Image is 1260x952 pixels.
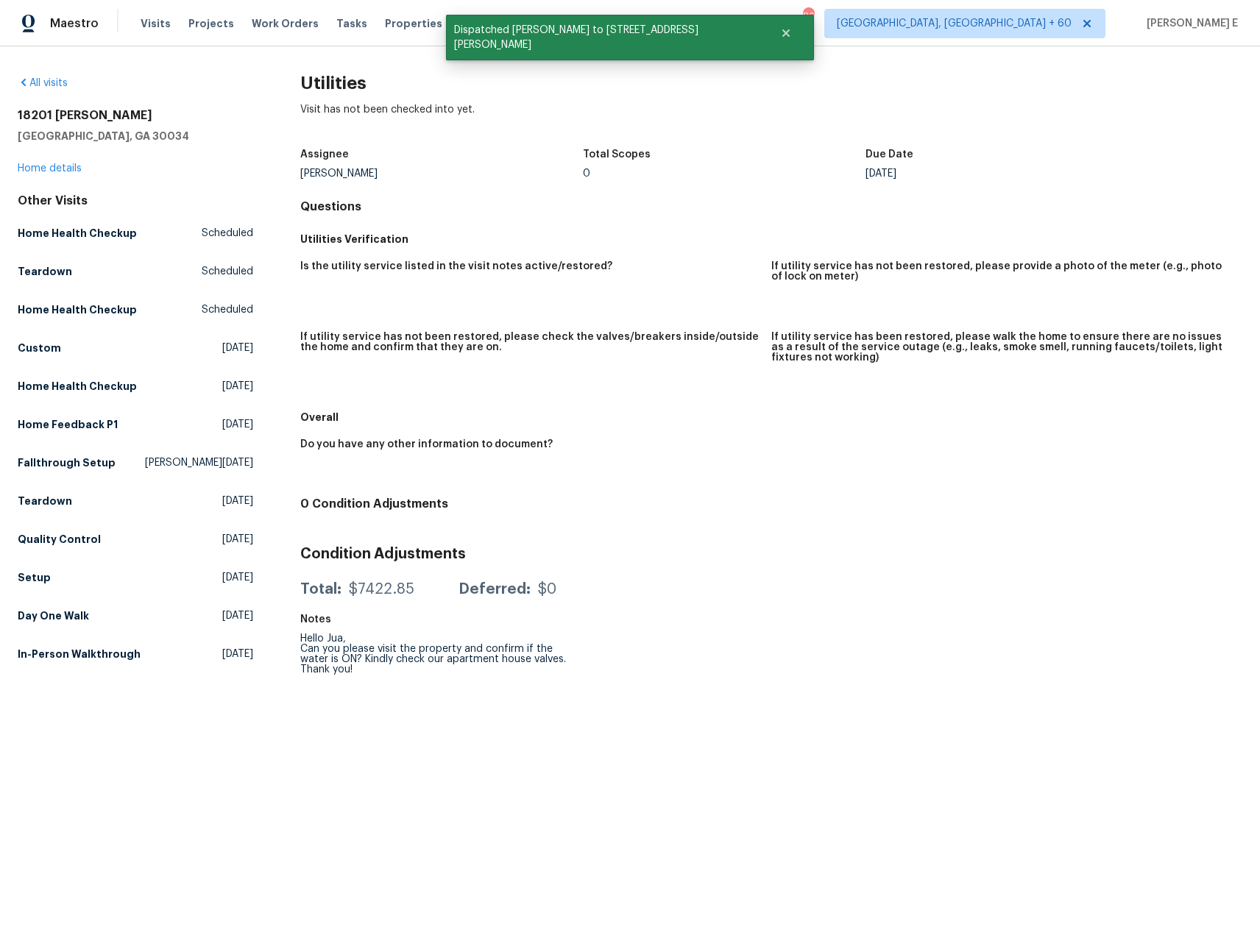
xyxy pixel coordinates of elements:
h4: Questions [300,199,1242,214]
a: Home Health Checkup[DATE] [18,373,253,399]
h2: Utilities [300,76,1242,90]
div: Other Visits [18,193,253,208]
h5: Custom [18,341,61,355]
h5: Home Health Checkup [18,379,137,394]
a: Quality Control[DATE] [18,526,253,553]
h2: 18201 [PERSON_NAME] [18,108,253,123]
div: [DATE] [866,168,1148,179]
a: All visits [18,78,68,88]
h5: Day One Walk [18,608,89,623]
h5: Is the utility service listed in the visit notes active/restored? [300,261,612,271]
span: [PERSON_NAME] E [1141,16,1238,31]
h5: Notes [300,614,331,625]
h5: Overall [300,410,1242,425]
span: [DATE] [222,532,253,547]
span: [PERSON_NAME][DATE] [145,455,253,470]
a: Home Health CheckupScheduled [18,296,253,323]
a: In-Person Walkthrough[DATE] [18,641,253,667]
a: TeardownScheduled [18,258,253,285]
h5: Fallthrough Setup [18,455,116,470]
h5: Utilities Verification [300,232,1242,246]
a: Day One Walk[DATE] [18,603,253,629]
a: Home Health CheckupScheduled [18,220,253,246]
span: [DATE] [222,608,253,623]
span: [DATE] [222,494,253,508]
h5: Home Health Checkup [18,302,137,317]
span: Scheduled [202,226,253,241]
span: Maestro [50,16,99,31]
h4: 0 Condition Adjustments [300,497,1242,511]
span: Projects [188,16,234,31]
h5: Teardown [18,494,72,508]
span: Scheduled [202,302,253,317]
span: Scheduled [202,264,253,279]
h5: If utility service has been restored, please walk the home to ensure there are no issues as a res... [771,332,1231,363]
h5: Due Date [866,149,913,160]
span: [DATE] [222,341,253,355]
a: Home Feedback P1[DATE] [18,411,253,438]
a: Teardown[DATE] [18,488,253,514]
h5: If utility service has not been restored, please check the valves/breakers inside/outside the hom... [300,332,760,352]
div: Visit has not been checked into yet. [300,102,1242,141]
h5: [GEOGRAPHIC_DATA], GA 30034 [18,129,253,143]
h5: Home Health Checkup [18,226,137,241]
span: [GEOGRAPHIC_DATA], [GEOGRAPHIC_DATA] + 60 [837,16,1072,31]
h3: Condition Adjustments [300,547,1242,561]
a: Custom[DATE] [18,335,253,361]
div: Hello Jua, Can you please visit the property and confirm if the water is ON? Kindly check our apa... [300,633,583,675]
div: $7422.85 [349,582,414,597]
div: $0 [538,582,556,597]
div: 866 [803,9,813,24]
div: Total: [300,582,341,597]
span: Properties [385,16,442,31]
button: Close [762,18,810,48]
span: [DATE] [222,379,253,394]
a: Home details [18,163,82,174]
a: Setup[DATE] [18,564,253,591]
h5: Setup [18,570,51,585]
h5: Teardown [18,264,72,279]
h5: Quality Control [18,532,101,547]
h5: Total Scopes [583,149,651,160]
h5: If utility service has not been restored, please provide a photo of the meter (e.g., photo of loc... [771,261,1231,282]
span: Work Orders [252,16,319,31]
div: 0 [583,168,866,179]
h5: Do you have any other information to document? [300,439,553,450]
h5: Assignee [300,149,349,160]
span: Tasks [336,18,367,29]
h5: Home Feedback P1 [18,417,118,432]
a: Fallthrough Setup[PERSON_NAME][DATE] [18,450,253,476]
span: Dispatched [PERSON_NAME] to [STREET_ADDRESS][PERSON_NAME] [446,15,762,60]
div: [PERSON_NAME] [300,168,583,179]
span: Visits [141,16,171,31]
span: [DATE] [222,417,253,432]
span: [DATE] [222,570,253,585]
h5: In-Person Walkthrough [18,647,141,661]
span: [DATE] [222,647,253,661]
div: Deferred: [459,582,531,597]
